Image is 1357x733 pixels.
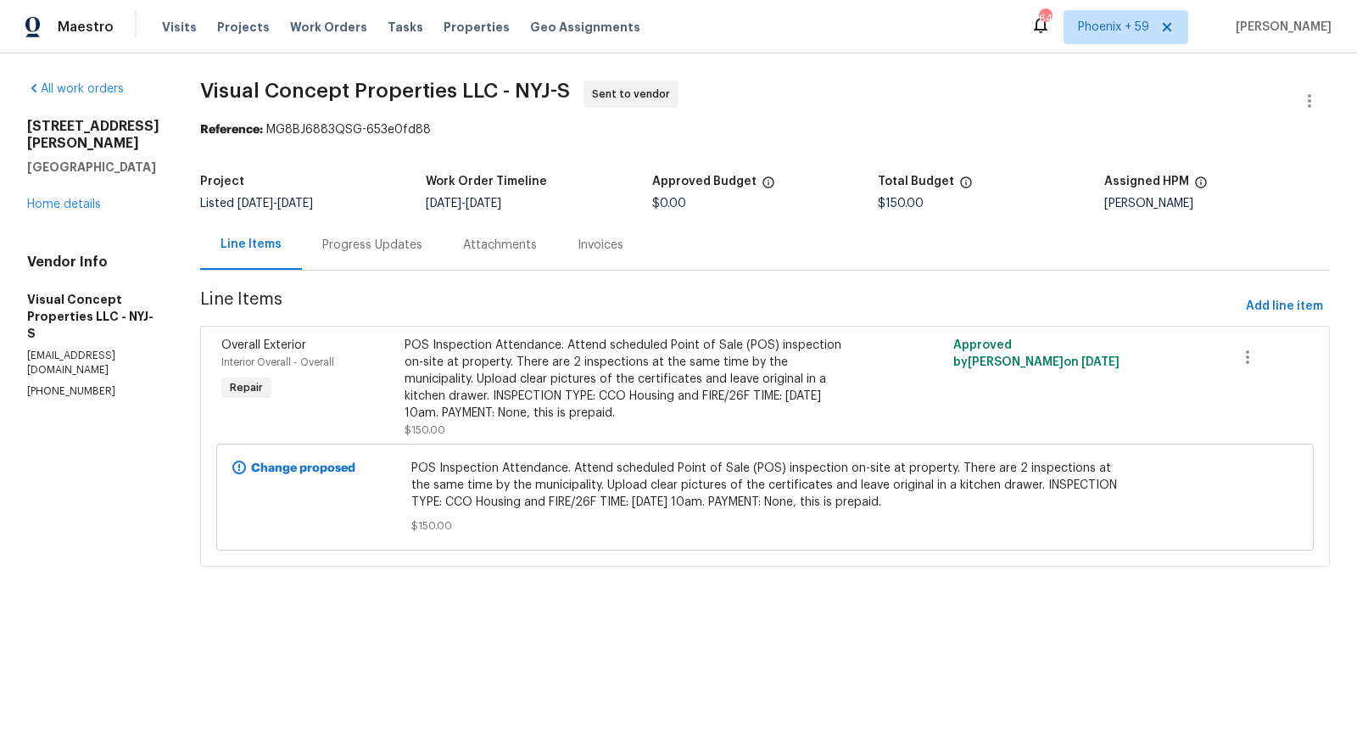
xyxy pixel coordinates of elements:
p: [PHONE_NUMBER] [27,384,159,399]
span: Add line item [1246,296,1323,317]
span: [DATE] [466,198,501,210]
span: [DATE] [426,198,461,210]
span: The hpm assigned to this work order. [1194,176,1208,198]
h2: [STREET_ADDRESS][PERSON_NAME] [27,118,159,152]
span: Phoenix + 59 [1078,19,1149,36]
b: Reference: [200,124,263,136]
span: Tasks [388,21,423,33]
span: The total cost of line items that have been proposed by Opendoor. This sum includes line items th... [959,176,973,198]
div: Progress Updates [322,237,422,254]
a: All work orders [27,83,124,95]
div: MG8BJ6883QSG-653e0fd88 [200,121,1330,138]
span: Geo Assignments [530,19,640,36]
span: Sent to vendor [592,86,677,103]
a: Home details [27,199,101,210]
span: Listed [200,198,313,210]
div: POS Inspection Attendance. Attend scheduled Point of Sale (POS) inspection on-site at property. T... [405,337,852,422]
span: $0.00 [652,198,686,210]
h5: Total Budget [878,176,954,187]
h5: Assigned HPM [1104,176,1189,187]
div: Line Items [221,236,282,253]
span: Maestro [58,19,114,36]
span: [DATE] [237,198,273,210]
span: [DATE] [277,198,313,210]
h5: Work Order Timeline [426,176,547,187]
div: [PERSON_NAME] [1104,198,1330,210]
h5: [GEOGRAPHIC_DATA] [27,159,159,176]
span: Projects [217,19,270,36]
h5: Approved Budget [652,176,757,187]
span: $150.00 [878,198,924,210]
button: Add line item [1239,291,1330,322]
h4: Vendor Info [27,254,159,271]
span: Interior Overall - Overall [221,357,334,367]
p: [EMAIL_ADDRESS][DOMAIN_NAME] [27,349,159,378]
span: $150.00 [411,518,1118,534]
span: The total cost of line items that have been approved by both Opendoor and the Trade Partner. This... [762,176,775,198]
span: - [426,198,501,210]
span: POS Inspection Attendance. Attend scheduled Point of Sale (POS) inspection on-site at property. T... [411,460,1118,511]
h5: Visual Concept Properties LLC - NYJ-S [27,291,159,342]
span: Line Items [200,291,1239,322]
div: Invoices [578,237,623,254]
span: Work Orders [290,19,367,36]
div: 646 [1039,10,1051,27]
b: Change proposed [251,462,355,474]
span: $150.00 [405,425,445,435]
span: [PERSON_NAME] [1229,19,1332,36]
span: Properties [444,19,510,36]
h5: Project [200,176,244,187]
span: Overall Exterior [221,339,306,351]
span: Approved by [PERSON_NAME] on [953,339,1120,368]
div: Attachments [463,237,537,254]
span: Visual Concept Properties LLC - NYJ-S [200,81,570,101]
span: Visits [162,19,197,36]
span: - [237,198,313,210]
span: [DATE] [1081,356,1120,368]
span: Repair [223,379,270,396]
